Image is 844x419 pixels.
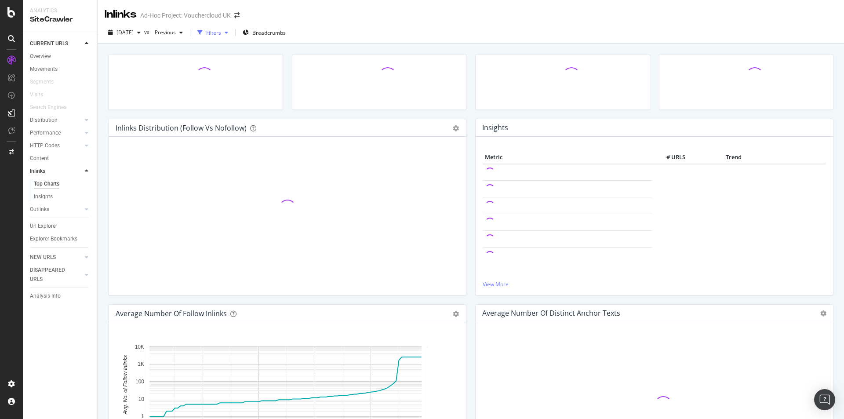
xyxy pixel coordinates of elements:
[30,90,52,99] a: Visits
[30,77,62,87] a: Segments
[30,167,82,176] a: Inlinks
[116,29,134,36] span: 2025 Oct. 2nd
[30,141,82,150] a: HTTP Codes
[30,128,82,138] a: Performance
[135,379,144,385] text: 100
[30,154,91,163] a: Content
[116,309,227,318] div: Average Number of Follow Inlinks
[135,344,144,350] text: 10K
[30,103,66,112] div: Search Engines
[453,125,459,131] div: gear
[30,154,49,163] div: Content
[30,266,74,284] div: DISAPPEARED URLS
[234,12,240,18] div: arrow-right-arrow-left
[688,151,780,164] th: Trend
[482,307,620,319] h4: Average Number of Distinct Anchor Texts
[453,311,459,317] div: gear
[138,396,145,402] text: 10
[34,179,91,189] a: Top Charts
[105,7,137,22] div: Inlinks
[116,124,247,132] div: Inlinks Distribution (Follow vs Nofollow)
[140,11,231,20] div: Ad-Hoc Project: Vouchercloud UK
[30,65,91,74] a: Movements
[820,310,826,317] i: Options
[252,29,286,36] span: Breadcrumbs
[239,26,289,40] button: Breadcrumbs
[151,26,186,40] button: Previous
[30,234,77,244] div: Explorer Bookmarks
[482,122,508,134] h4: Insights
[30,222,57,231] div: Url Explorer
[30,116,82,125] a: Distribution
[30,52,91,61] a: Overview
[30,291,91,301] a: Analysis Info
[652,151,688,164] th: # URLS
[122,355,128,415] text: Avg. No. of Follow Inlinks
[30,52,51,61] div: Overview
[30,39,82,48] a: CURRENT URLS
[30,103,75,112] a: Search Engines
[30,128,61,138] div: Performance
[34,179,59,189] div: Top Charts
[30,77,54,87] div: Segments
[30,205,82,214] a: Outlinks
[30,253,82,262] a: NEW URLS
[814,389,835,410] div: Open Intercom Messenger
[138,361,144,368] text: 1K
[30,15,90,25] div: SiteCrawler
[483,281,826,288] a: View More
[30,65,58,74] div: Movements
[30,222,91,231] a: Url Explorer
[105,26,144,40] button: [DATE]
[30,141,60,150] div: HTTP Codes
[151,29,176,36] span: Previous
[30,90,43,99] div: Visits
[34,192,91,201] a: Insights
[194,26,232,40] button: Filters
[206,29,221,36] div: Filters
[30,291,61,301] div: Analysis Info
[144,28,151,36] span: vs
[30,253,56,262] div: NEW URLS
[30,39,68,48] div: CURRENT URLS
[30,167,45,176] div: Inlinks
[30,234,91,244] a: Explorer Bookmarks
[483,151,652,164] th: Metric
[34,192,53,201] div: Insights
[30,7,90,15] div: Analytics
[30,266,82,284] a: DISAPPEARED URLS
[30,205,49,214] div: Outlinks
[30,116,58,125] div: Distribution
